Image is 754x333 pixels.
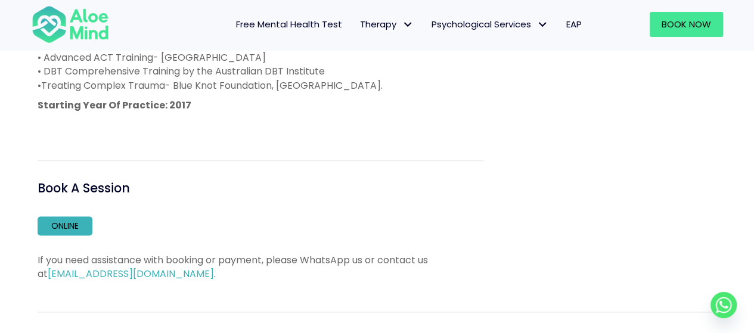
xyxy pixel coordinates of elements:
[710,292,737,318] a: Whatsapp
[32,5,109,44] img: Aloe mind Logo
[662,18,711,30] span: Book Now
[432,18,548,30] span: Psychological Services
[48,267,214,281] a: [EMAIL_ADDRESS][DOMAIN_NAME]
[38,179,130,197] span: Book A Session
[227,12,351,37] a: Free Mental Health Test
[650,12,723,37] a: Book Now
[534,16,551,33] span: Psychological Services: submenu
[38,98,191,112] strong: Starting Year Of Practice: 2017
[557,12,591,37] a: EAP
[236,18,342,30] span: Free Mental Health Test
[423,12,557,37] a: Psychological ServicesPsychological Services: submenu
[125,12,591,37] nav: Menu
[351,12,423,37] a: TherapyTherapy: submenu
[38,253,484,281] p: If you need assistance with booking or payment, please WhatsApp us or contact us at .
[399,16,417,33] span: Therapy: submenu
[38,216,92,235] a: Online
[566,18,582,30] span: EAP
[38,23,484,92] p: • IFS Online Circle 6-month course- IFS Institute • Advanced ACT Training- [GEOGRAPHIC_DATA] • DB...
[360,18,414,30] span: Therapy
